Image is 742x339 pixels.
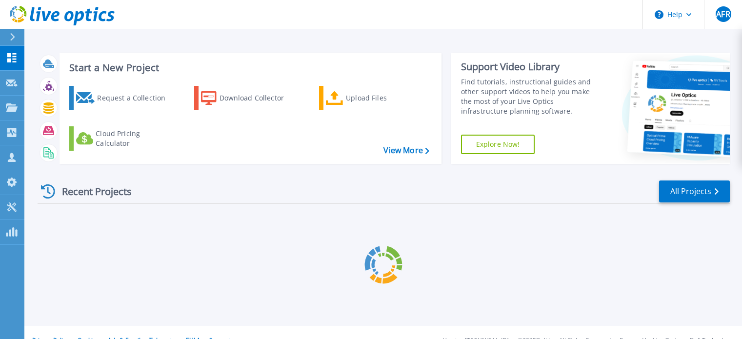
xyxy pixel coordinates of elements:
div: Find tutorials, instructional guides and other support videos to help you make the most of your L... [461,77,601,116]
a: Upload Files [319,86,428,110]
a: All Projects [659,180,730,202]
div: Upload Files [346,88,424,108]
span: AFR [716,10,730,18]
div: Download Collector [220,88,298,108]
div: Cloud Pricing Calculator [96,129,174,148]
a: Explore Now! [461,135,535,154]
div: Request a Collection [97,88,175,108]
h3: Start a New Project [69,62,429,73]
a: View More [383,146,429,155]
div: Support Video Library [461,60,601,73]
a: Cloud Pricing Calculator [69,126,178,151]
div: Recent Projects [38,179,145,203]
a: Download Collector [194,86,303,110]
a: Request a Collection [69,86,178,110]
